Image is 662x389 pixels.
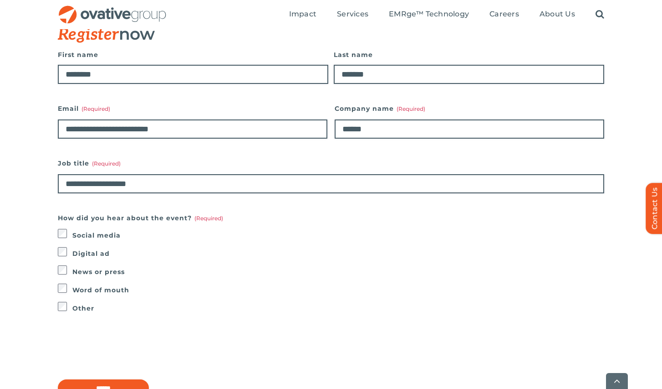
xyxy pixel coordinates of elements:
a: Search [596,10,604,20]
iframe: reCAPTCHA [58,333,196,368]
label: Last name [334,48,604,61]
span: Impact [289,10,316,19]
a: OG_Full_horizontal_RGB [58,5,167,13]
span: (Required) [81,105,110,112]
span: (Required) [397,105,425,112]
span: (Required) [194,215,223,222]
span: Register [58,25,119,45]
legend: How did you hear about the event? [58,212,223,224]
a: Services [337,10,368,20]
label: News or press [72,265,604,278]
label: Email [58,102,327,115]
a: Impact [289,10,316,20]
label: Job title [58,157,604,170]
a: EMRge™ Technology [389,10,469,20]
label: First name [58,48,328,61]
a: About Us [540,10,575,20]
span: EMRge™ Technology [389,10,469,19]
span: Careers [489,10,519,19]
label: Other [72,302,604,315]
label: Company name [335,102,604,115]
span: (Required) [92,160,121,167]
span: Services [337,10,368,19]
a: Careers [489,10,519,20]
label: Word of mouth [72,284,604,296]
label: Digital ad [72,247,604,260]
h3: now [58,25,559,44]
span: About Us [540,10,575,19]
label: Social media [72,229,604,242]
